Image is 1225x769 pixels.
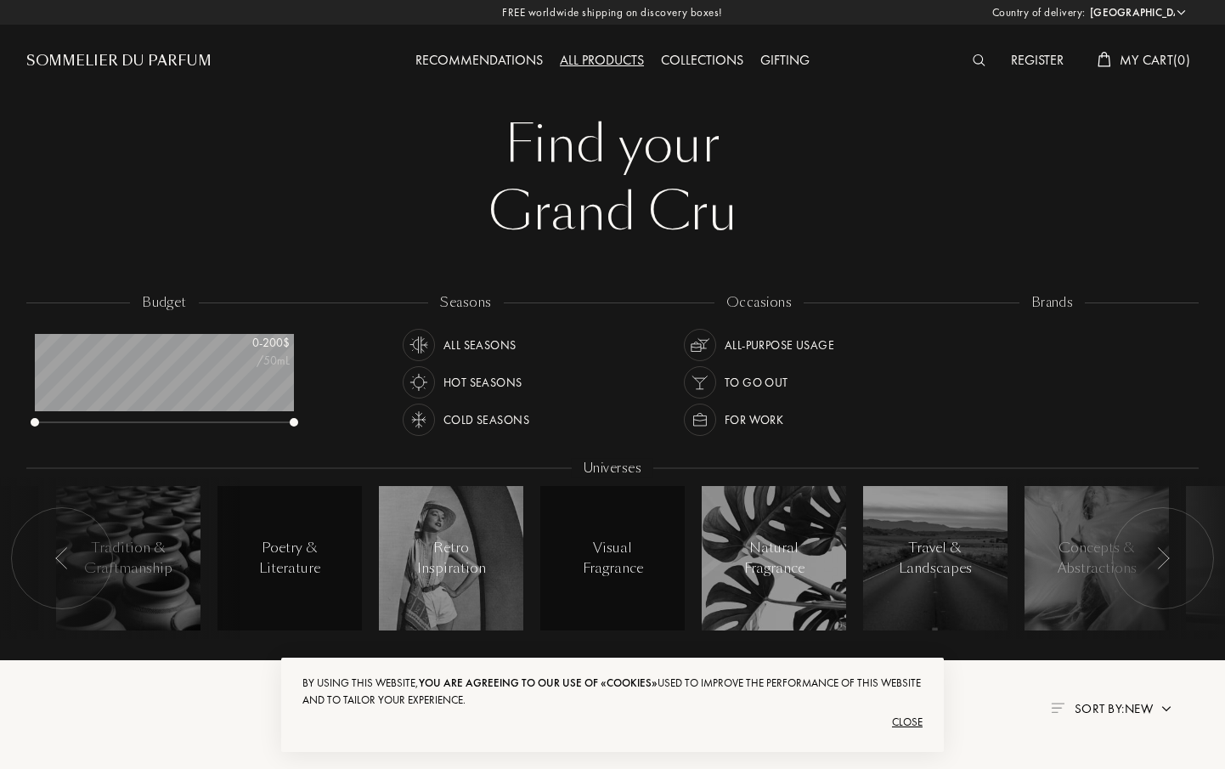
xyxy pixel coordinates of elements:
div: Poetry & Literature [254,538,326,579]
div: seasons [428,293,503,313]
div: By using this website, used to improve the performance of this website and to tailor your experie... [302,675,923,709]
a: Collections [652,51,752,69]
div: All-purpose Usage [725,329,834,361]
div: For Work [725,404,783,436]
a: All products [551,51,652,69]
div: Travel & Landscapes [899,538,972,579]
div: To go Out [725,366,788,399]
a: Register [1002,51,1072,69]
span: My Cart ( 0 ) [1120,51,1190,69]
a: Recommendations [407,51,551,69]
span: you are agreeing to our use of «cookies» [419,676,658,690]
img: filter_by.png [1051,703,1064,713]
img: usage_season_cold_white.svg [407,408,431,432]
div: Universes [572,459,653,478]
div: All Seasons [443,329,517,361]
div: budget [130,293,199,313]
div: Register [1002,50,1072,72]
img: arr_left.svg [55,547,69,569]
img: arr_left.svg [1156,547,1170,569]
div: All products [551,50,652,72]
div: Hot Seasons [443,366,522,399]
div: Recommendations [407,50,551,72]
span: Country of delivery: [992,4,1086,21]
div: Grand Cru [39,178,1186,246]
img: usage_season_hot_white.svg [407,370,431,394]
img: usage_season_average_white.svg [407,333,431,357]
div: 0 - 200 $ [205,334,290,352]
span: Sort by: New [1075,700,1153,717]
div: Gifting [752,50,818,72]
img: cart_white.svg [1098,52,1111,67]
div: Close [302,709,923,736]
a: Gifting [752,51,818,69]
div: /50mL [205,352,290,370]
div: Collections [652,50,752,72]
img: usage_occasion_work_white.svg [688,408,712,432]
a: Sommelier du Parfum [26,51,212,71]
div: occasions [714,293,804,313]
img: search_icn_white.svg [973,54,985,66]
img: arrow.png [1160,702,1173,715]
div: brands [1019,293,1086,313]
img: usage_occasion_party_white.svg [688,370,712,394]
div: Find your [39,110,1186,178]
div: Visual Fragrance [577,538,649,579]
div: Natural Fragrance [738,538,810,579]
img: usage_occasion_all_white.svg [688,333,712,357]
div: Retro Inspiration [415,538,488,579]
div: Cold Seasons [443,404,529,436]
